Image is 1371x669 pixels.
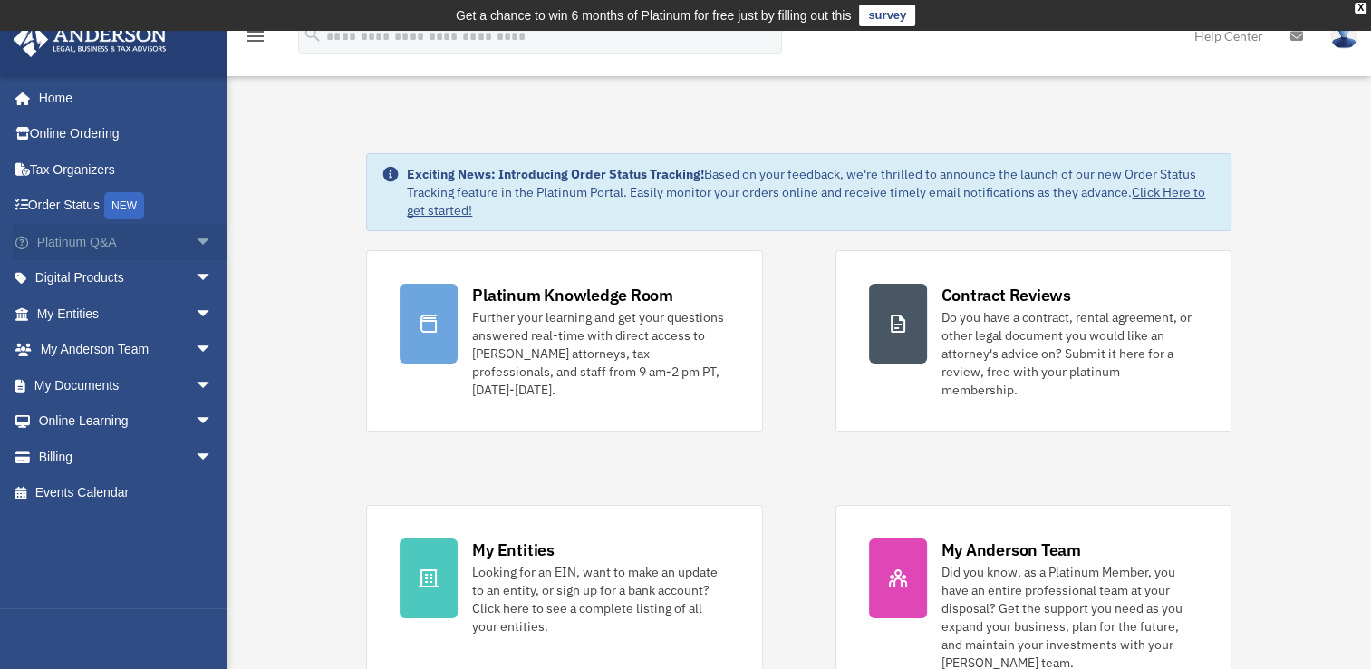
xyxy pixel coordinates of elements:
[941,308,1198,399] div: Do you have a contract, rental agreement, or other legal document you would like an attorney's ad...
[407,184,1205,218] a: Click Here to get started!
[941,284,1071,306] div: Contract Reviews
[13,367,240,403] a: My Documentsarrow_drop_down
[1355,3,1366,14] div: close
[13,403,240,440] a: Online Learningarrow_drop_down
[195,367,231,404] span: arrow_drop_down
[13,80,231,116] a: Home
[456,5,852,26] div: Get a chance to win 6 months of Platinum for free just by filling out this
[13,116,240,152] a: Online Ordering
[13,439,240,475] a: Billingarrow_drop_down
[859,5,915,26] a: survey
[1330,23,1357,49] img: User Pic
[13,296,240,332] a: My Entitiesarrow_drop_down
[407,165,1215,219] div: Based on your feedback, we're thrilled to announce the launch of our new Order Status Tracking fe...
[104,192,144,219] div: NEW
[407,166,704,182] strong: Exciting News: Introducing Order Status Tracking!
[13,188,240,225] a: Order StatusNEW
[195,224,231,261] span: arrow_drop_down
[835,250,1231,432] a: Contract Reviews Do you have a contract, rental agreement, or other legal document you would like...
[195,296,231,333] span: arrow_drop_down
[13,332,240,368] a: My Anderson Teamarrow_drop_down
[13,151,240,188] a: Tax Organizers
[195,403,231,441] span: arrow_drop_down
[366,250,762,432] a: Platinum Knowledge Room Further your learning and get your questions answered real-time with dire...
[195,332,231,369] span: arrow_drop_down
[472,538,554,561] div: My Entities
[303,24,323,44] i: search
[8,22,172,57] img: Anderson Advisors Platinum Portal
[13,224,240,260] a: Platinum Q&Aarrow_drop_down
[195,260,231,297] span: arrow_drop_down
[195,439,231,476] span: arrow_drop_down
[245,32,266,47] a: menu
[472,563,729,635] div: Looking for an EIN, want to make an update to an entity, or sign up for a bank account? Click her...
[13,260,240,296] a: Digital Productsarrow_drop_down
[472,284,673,306] div: Platinum Knowledge Room
[13,475,240,511] a: Events Calendar
[472,308,729,399] div: Further your learning and get your questions answered real-time with direct access to [PERSON_NAM...
[941,538,1081,561] div: My Anderson Team
[245,25,266,47] i: menu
